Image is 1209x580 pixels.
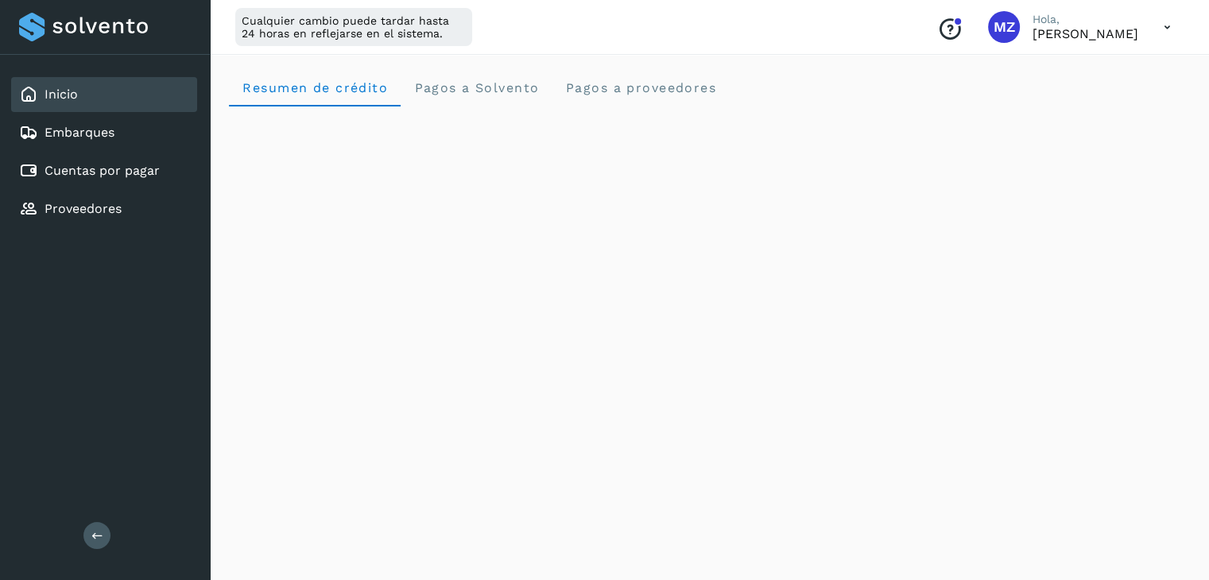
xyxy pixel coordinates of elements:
[11,153,197,188] div: Cuentas por pagar
[413,80,539,95] span: Pagos a Solvento
[11,191,197,226] div: Proveedores
[564,80,716,95] span: Pagos a proveedores
[1033,13,1138,26] p: Hola,
[45,125,114,140] a: Embarques
[1033,26,1138,41] p: Mariana Zavala Uribe
[242,80,388,95] span: Resumen de crédito
[11,115,197,150] div: Embarques
[45,163,160,178] a: Cuentas por pagar
[45,87,78,102] a: Inicio
[235,8,472,46] div: Cualquier cambio puede tardar hasta 24 horas en reflejarse en el sistema.
[45,201,122,216] a: Proveedores
[11,77,197,112] div: Inicio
